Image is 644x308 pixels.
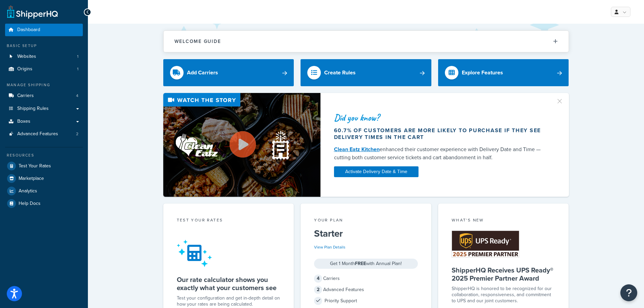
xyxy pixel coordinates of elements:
div: Your Plan [314,217,418,225]
span: Advanced Features [17,131,58,137]
h2: Welcome Guide [174,39,221,44]
span: 4 [314,275,322,283]
div: Explore Features [462,68,503,77]
span: Dashboard [17,27,40,33]
span: Shipping Rules [17,106,49,112]
a: Boxes [5,115,83,128]
a: Marketplace [5,172,83,185]
li: Origins [5,63,83,75]
span: 2 [314,286,322,294]
span: 2 [76,131,78,137]
span: 4 [76,93,78,99]
a: View Plan Details [314,244,345,250]
div: Basic Setup [5,43,83,49]
h5: Starter [314,228,418,239]
a: Help Docs [5,197,83,210]
div: Carriers [314,274,418,283]
div: Advanced Features [314,285,418,294]
img: Video thumbnail [163,93,320,197]
div: Priority Support [314,296,418,306]
a: Dashboard [5,24,83,36]
span: Websites [17,54,36,60]
div: Test your configuration and get in-depth detail on how your rates are being calculated. [177,295,281,307]
span: 1 [77,66,78,72]
h5: Our rate calculator shows you exactly what your customers see [177,276,281,292]
span: Origins [17,66,32,72]
div: Did you know? [334,113,548,122]
a: Shipping Rules [5,102,83,115]
div: enhanced their customer experience with Delivery Date and Time — cutting both customer service ti... [334,145,548,162]
a: Test Your Rates [5,160,83,172]
p: ShipperHQ is honored to be recognized for our collaboration, responsiveness, and commitment to UP... [452,286,555,304]
div: Create Rules [324,68,356,77]
strong: FREE [355,260,366,267]
button: Open Resource Center [620,284,637,301]
a: Clean Eatz Kitchen [334,145,380,153]
li: Websites [5,50,83,63]
span: Boxes [17,119,30,124]
a: Websites1 [5,50,83,63]
h5: ShipperHQ Receives UPS Ready® 2025 Premier Partner Award [452,266,555,282]
button: Welcome Guide [164,31,569,52]
li: Carriers [5,90,83,102]
div: Get 1 Month with Annual Plan! [314,259,418,269]
span: 1 [77,54,78,60]
div: What's New [452,217,555,225]
span: Test Your Rates [19,163,51,169]
a: Add Carriers [163,59,294,86]
a: Origins1 [5,63,83,75]
a: Explore Features [438,59,569,86]
li: Advanced Features [5,128,83,140]
a: Activate Delivery Date & Time [334,166,419,177]
a: Carriers4 [5,90,83,102]
a: Advanced Features2 [5,128,83,140]
div: Test your rates [177,217,281,225]
div: Manage Shipping [5,82,83,88]
a: Create Rules [301,59,431,86]
div: Resources [5,152,83,158]
div: Add Carriers [187,68,218,77]
div: 60.7% of customers are more likely to purchase if they see delivery times in the cart [334,127,548,141]
span: Marketplace [19,176,44,182]
span: Help Docs [19,201,41,207]
a: Analytics [5,185,83,197]
span: Analytics [19,188,37,194]
span: Carriers [17,93,34,99]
